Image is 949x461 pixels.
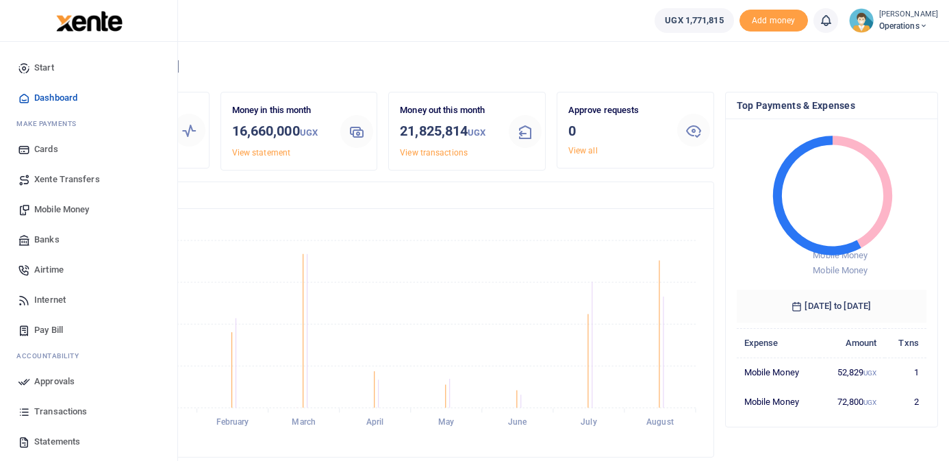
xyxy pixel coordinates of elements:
[34,61,54,75] span: Start
[34,263,64,277] span: Airtime
[366,418,384,427] tspan: April
[11,53,166,83] a: Start
[568,103,666,118] p: Approve requests
[739,10,808,32] span: Add money
[34,323,63,337] span: Pay Bill
[863,369,876,377] small: UGX
[879,20,938,32] span: Operations
[885,358,926,387] td: 1
[739,10,808,32] li: Toup your wallet
[737,98,927,113] h4: Top Payments & Expenses
[508,418,527,427] tspan: June
[11,195,166,225] a: Mobile Money
[649,8,739,33] li: Wallet ballance
[292,418,316,427] tspan: March
[885,328,926,358] th: Txns
[568,146,598,155] a: View all
[11,113,166,134] li: M
[813,265,868,275] span: Mobile Money
[34,435,80,449] span: Statements
[55,15,123,25] a: logo-small logo-large logo-large
[820,387,885,416] td: 72,800
[737,358,820,387] td: Mobile Money
[438,418,454,427] tspan: May
[34,293,66,307] span: Internet
[300,127,318,138] small: UGX
[879,9,938,21] small: [PERSON_NAME]
[820,358,885,387] td: 52,829
[34,173,100,186] span: Xente Transfers
[849,8,874,33] img: profile-user
[885,387,926,416] td: 2
[400,103,498,118] p: Money out this month
[23,119,77,129] span: ake Payments
[11,164,166,195] a: Xente Transfers
[11,427,166,457] a: Statements
[232,148,290,158] a: View statement
[665,14,723,27] span: UGX 1,771,815
[11,315,166,345] a: Pay Bill
[34,405,87,419] span: Transactions
[11,255,166,285] a: Airtime
[813,250,868,260] span: Mobile Money
[34,375,75,388] span: Approvals
[216,418,249,427] tspan: February
[34,142,58,156] span: Cards
[468,127,485,138] small: UGX
[863,399,876,406] small: UGX
[737,290,927,323] h6: [DATE] to [DATE]
[56,11,123,32] img: logo-large
[11,225,166,255] a: Banks
[64,188,703,203] h4: Transactions Overview
[34,91,77,105] span: Dashboard
[820,328,885,358] th: Amount
[232,103,330,118] p: Money in this month
[232,121,330,143] h3: 16,660,000
[737,328,820,358] th: Expense
[737,387,820,416] td: Mobile Money
[400,148,468,158] a: View transactions
[11,345,166,366] li: Ac
[52,59,938,74] h4: Hello [PERSON_NAME]
[11,134,166,164] a: Cards
[581,418,596,427] tspan: July
[400,121,498,143] h3: 21,825,814
[11,366,166,397] a: Approvals
[646,418,674,427] tspan: August
[11,285,166,315] a: Internet
[11,397,166,427] a: Transactions
[739,14,808,25] a: Add money
[568,121,666,141] h3: 0
[849,8,938,33] a: profile-user [PERSON_NAME] Operations
[655,8,733,33] a: UGX 1,771,815
[27,351,79,361] span: countability
[11,83,166,113] a: Dashboard
[34,233,60,247] span: Banks
[34,203,89,216] span: Mobile Money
